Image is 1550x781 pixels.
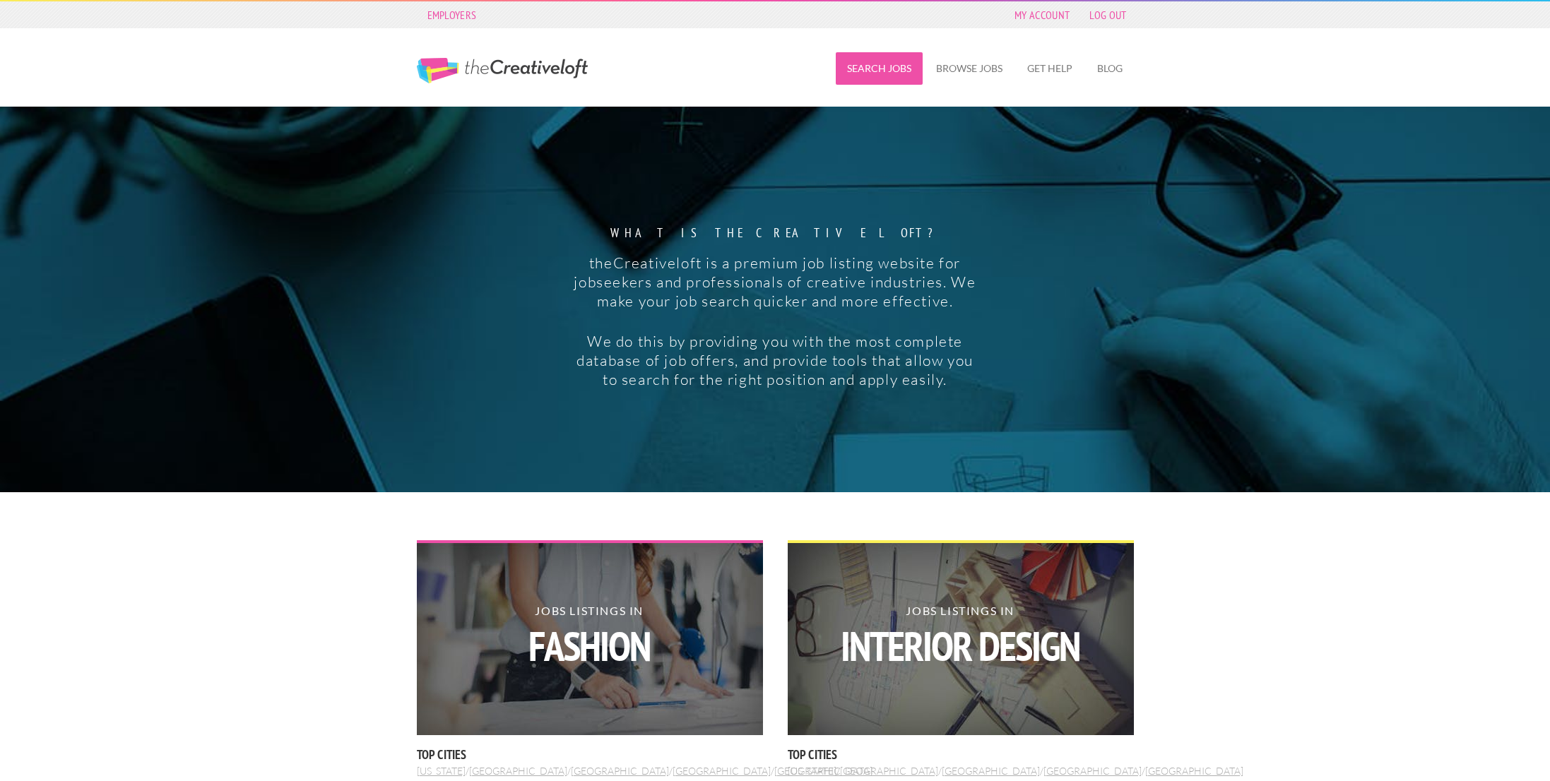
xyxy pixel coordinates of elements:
[571,254,978,311] p: theCreativeloft is a premium job listing website for jobseekers and professionals of creative ind...
[420,5,484,25] a: Employers
[417,765,466,777] a: [US_STATE]
[417,746,763,763] h5: Top Cities
[417,543,763,735] img: girl wearing blue sleeveless blouse measuring a fashion drawing
[788,746,1134,763] h5: Top Cities
[840,765,938,777] a: [GEOGRAPHIC_DATA]
[1016,52,1084,85] a: Get Help
[787,626,1133,667] strong: Interior Design
[774,765,872,777] a: [GEOGRAPHIC_DATA]
[942,765,1040,777] a: [GEOGRAPHIC_DATA]
[1082,5,1133,25] a: Log Out
[788,765,836,777] a: [US_STATE]
[1007,5,1077,25] a: My Account
[416,605,762,667] h2: Jobs Listings in
[788,543,1134,735] img: view looking down onto drafting table with glasses, wood models, a pen and book, and drafted drawing
[417,58,588,83] a: The Creative Loft
[469,765,567,777] a: [GEOGRAPHIC_DATA]
[925,52,1014,85] a: Browse Jobs
[571,332,978,389] p: We do this by providing you with the most complete database of job offers, and provide tools that...
[787,605,1133,667] h2: Jobs Listings in
[836,52,923,85] a: Search Jobs
[673,765,771,777] a: [GEOGRAPHIC_DATA]
[571,227,978,239] strong: What is the creative loft?
[417,540,763,735] a: Jobs Listings inFashion
[416,626,762,667] strong: Fashion
[1145,765,1243,777] a: [GEOGRAPHIC_DATA]
[1043,765,1142,777] a: [GEOGRAPHIC_DATA]
[1086,52,1134,85] a: Blog
[571,765,669,777] a: [GEOGRAPHIC_DATA]
[788,540,1134,735] a: Jobs Listings inInterior Design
